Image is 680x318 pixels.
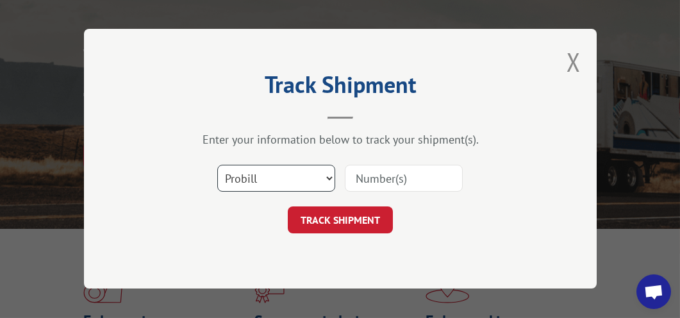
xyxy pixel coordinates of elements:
[345,165,463,192] input: Number(s)
[636,274,671,309] a: Open chat
[148,133,533,147] div: Enter your information below to track your shipment(s).
[567,45,581,79] button: Close modal
[288,207,393,234] button: TRACK SHIPMENT
[148,76,533,100] h2: Track Shipment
